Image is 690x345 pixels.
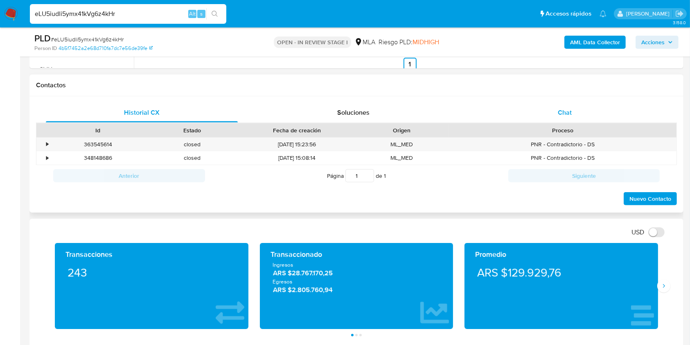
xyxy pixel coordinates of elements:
[624,192,677,205] button: Nuevo Contacto
[138,58,681,71] nav: Paginación
[124,108,160,117] span: Historial CX
[455,126,671,134] div: Proceso
[558,108,572,117] span: Chat
[564,36,626,49] button: AML Data Collector
[239,138,354,151] div: [DATE] 15:23:56
[239,151,354,165] div: [DATE] 15:08:14
[56,126,140,134] div: Id
[145,138,240,151] div: closed
[636,36,679,49] button: Acciones
[570,36,620,49] b: AML Data Collector
[51,35,124,43] span: # eLU5iudli5ymx41kVg6z4kHr
[274,36,351,48] p: OPEN - IN REVIEW STAGE I
[36,81,677,89] h1: Contactos
[151,126,234,134] div: Estado
[34,32,51,45] b: PLD
[53,169,205,182] button: Anterior
[189,10,196,18] span: Alt
[337,108,370,117] span: Soluciones
[200,10,203,18] span: s
[449,138,676,151] div: PNR - Contradictorio - DS
[34,45,57,52] b: Person ID
[30,9,226,19] input: Buscar usuario o caso...
[384,172,386,180] span: 1
[354,151,449,165] div: ML_MED
[413,37,439,47] span: MIDHIGH
[245,126,349,134] div: Fecha de creación
[508,169,660,182] button: Siguiente
[641,36,665,49] span: Acciones
[354,138,449,151] div: ML_MED
[379,38,439,47] span: Riesgo PLD:
[327,169,386,182] span: Página de
[626,10,672,18] p: julieta.rodriguez@mercadolibre.com
[46,154,48,162] div: •
[32,60,134,79] button: CVU
[145,151,240,165] div: closed
[675,9,684,18] a: Salir
[360,126,443,134] div: Origen
[673,19,686,26] span: 3.158.0
[354,38,375,47] div: MLA
[546,9,591,18] span: Accesos rápidos
[600,10,607,17] a: Notificaciones
[51,138,145,151] div: 363545614
[51,151,145,165] div: 348148686
[206,8,223,20] button: search-icon
[59,45,153,52] a: 4b5f7452a2e68d710fa7dc7e56de39fe
[629,193,671,204] span: Nuevo Contacto
[46,141,48,148] div: •
[404,58,417,71] a: Ir a la página 1
[449,151,676,165] div: PNR - Contradictorio - DS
